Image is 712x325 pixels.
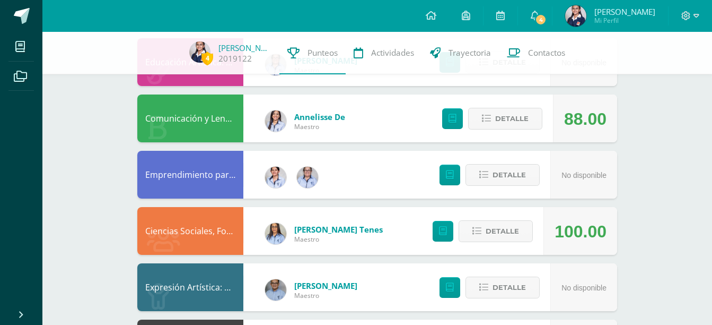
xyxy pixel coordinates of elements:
[294,235,383,244] span: Maestro
[499,32,573,74] a: Contactos
[297,167,318,188] img: a19da184a6dd3418ee17da1f5f2698ae.png
[465,277,540,298] button: Detalle
[449,47,491,58] span: Trayectoria
[594,16,655,25] span: Mi Perfil
[294,122,345,131] span: Maestro
[137,95,243,142] div: Comunicación y Lenguaje, Idioma Español
[564,95,606,143] div: 88.00
[265,167,286,188] img: 02e3e31c73f569ab554490242ab9245f.png
[371,47,414,58] span: Actividades
[535,14,547,25] span: 4
[307,47,338,58] span: Punteos
[422,32,499,74] a: Trayectoria
[265,279,286,301] img: c0a26e2fe6bfcdf9029544cd5cc8fd3b.png
[265,110,286,132] img: 856922c122c96dd4492acfa029e91394.png
[189,41,210,63] img: 47a86799df5a7513b244ebbfb8bcd0cf.png
[201,52,213,65] span: 4
[555,208,606,255] div: 100.00
[346,32,422,74] a: Actividades
[465,164,540,186] button: Detalle
[294,224,383,235] span: [PERSON_NAME] Tenes
[265,223,286,244] img: 8fef9c4feaae74bba3b915c4762f4777.png
[137,207,243,255] div: Ciencias Sociales, Formación Ciudadana e Interculturalidad
[218,42,271,53] a: [PERSON_NAME]
[459,220,533,242] button: Detalle
[294,112,345,122] span: Annelisse De
[279,32,346,74] a: Punteos
[294,291,357,300] span: Maestro
[137,151,243,199] div: Emprendimiento para la Productividad
[486,221,519,241] span: Detalle
[493,278,526,297] span: Detalle
[528,47,565,58] span: Contactos
[468,108,542,130] button: Detalle
[594,6,655,17] span: [PERSON_NAME]
[137,263,243,311] div: Expresión Artística: Danza
[218,53,252,64] a: 2019122
[561,171,606,179] span: No disponible
[495,109,529,129] span: Detalle
[294,280,357,291] span: [PERSON_NAME]
[561,284,606,292] span: No disponible
[565,5,586,27] img: 47a86799df5a7513b244ebbfb8bcd0cf.png
[493,165,526,185] span: Detalle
